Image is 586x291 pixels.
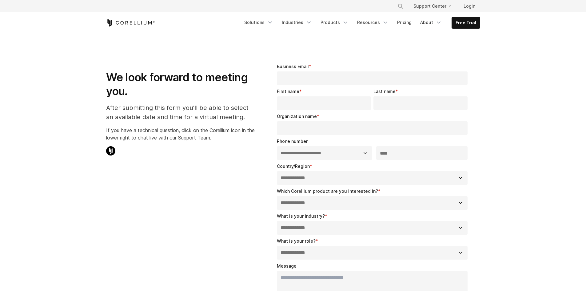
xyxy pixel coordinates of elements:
a: Support Center [409,1,456,12]
a: Corellium Home [106,19,155,26]
a: Solutions [241,17,277,28]
span: Last name [373,89,396,94]
button: Search [395,1,406,12]
a: About [417,17,445,28]
span: Which Corellium product are you interested in? [277,188,378,194]
span: Country/Region [277,164,310,169]
span: First name [277,89,299,94]
span: Phone number [277,139,308,144]
a: Login [459,1,480,12]
h1: We look forward to meeting you. [106,71,255,98]
a: Resources [353,17,392,28]
span: What is your industry? [277,213,325,219]
p: If you have a technical question, click on the Corellium icon in the lower right to chat live wit... [106,127,255,141]
a: Free Trial [452,17,480,28]
span: Message [277,263,297,269]
span: Organization name [277,114,317,119]
a: Products [317,17,352,28]
a: Pricing [393,17,415,28]
div: Navigation Menu [241,17,480,29]
span: What is your role? [277,238,316,244]
div: Navigation Menu [390,1,480,12]
img: Corellium Chat Icon [106,146,115,156]
span: Business Email [277,64,309,69]
a: Industries [278,17,316,28]
p: After submitting this form you'll be able to select an available date and time for a virtual meet... [106,103,255,122]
